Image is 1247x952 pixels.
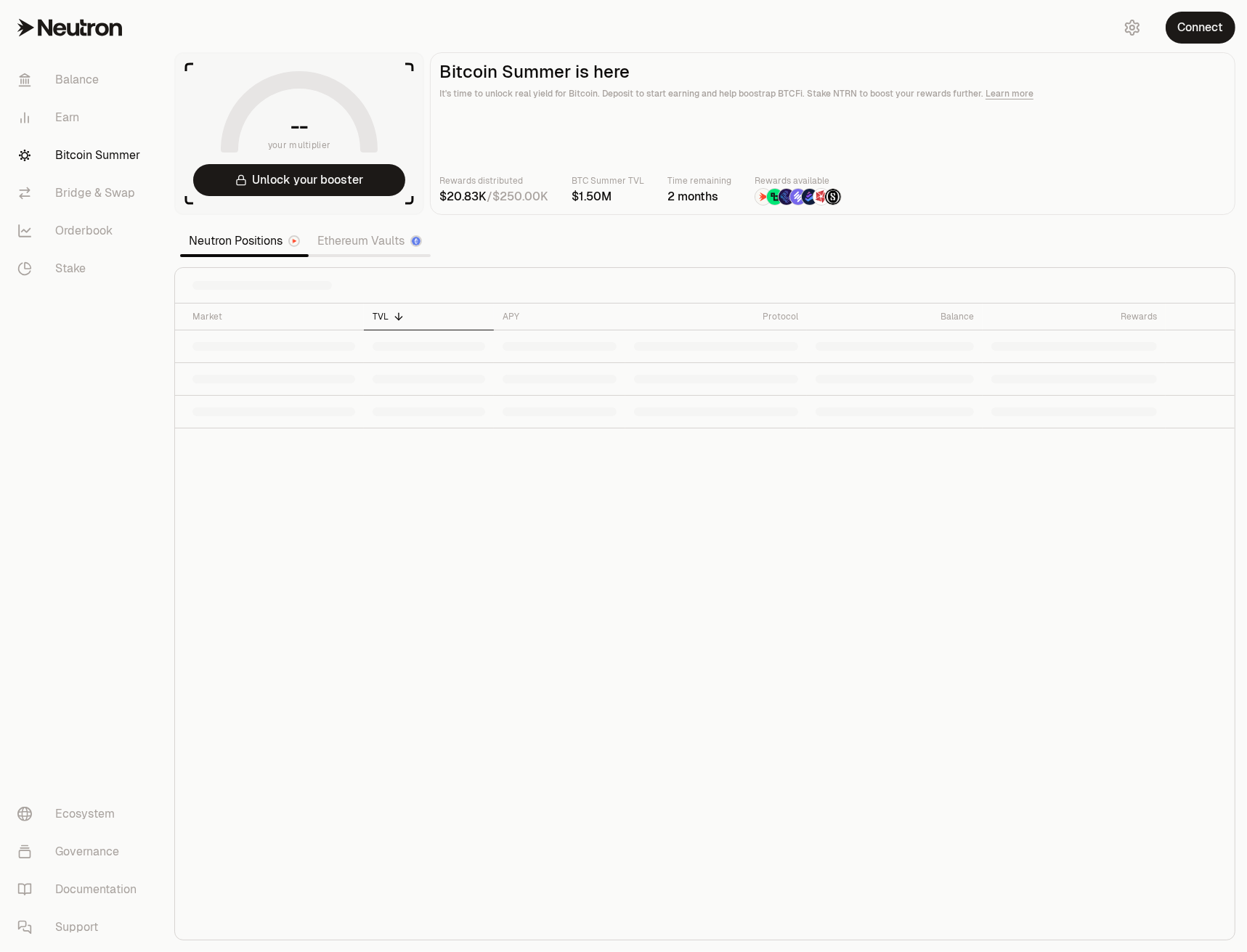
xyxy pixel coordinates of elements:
[802,189,818,205] img: Bedrock Diamonds
[6,795,157,833] a: Ecosystem
[439,62,1226,82] h2: Bitcoin Summer is here
[268,138,331,152] span: your multiplier
[6,908,157,946] a: Support
[439,174,548,188] p: Rewards distributed
[991,311,1157,322] div: Rewards
[180,227,309,256] a: Neutron Positions
[412,237,421,245] img: Ethereum Logo
[193,164,405,196] button: Unlock your booster
[755,189,771,205] img: NTRN
[667,174,731,188] p: Time remaining
[6,99,157,137] a: Earn
[309,227,431,256] a: Ethereum Vaults
[825,189,841,205] img: Structured Points
[6,833,157,871] a: Governance
[755,174,842,188] p: Rewards available
[503,311,617,322] div: APY
[986,88,1033,99] a: Learn more
[1166,12,1235,44] button: Connect
[779,189,795,205] img: EtherFi Points
[790,189,806,205] img: Solv Points
[6,61,157,99] a: Balance
[6,137,157,174] a: Bitcoin Summer
[816,311,974,322] div: Balance
[6,174,157,212] a: Bridge & Swap
[767,189,783,205] img: Lombard Lux
[6,212,157,250] a: Orderbook
[290,237,298,245] img: Neutron Logo
[572,174,644,188] p: BTC Summer TVL
[667,188,731,206] div: 2 months
[291,115,308,138] h1: --
[439,188,548,206] div: /
[634,311,798,322] div: Protocol
[192,311,355,322] div: Market
[6,871,157,908] a: Documentation
[373,311,485,322] div: TVL
[439,86,1226,101] p: It's time to unlock real yield for Bitcoin. Deposit to start earning and help boostrap BTCFi. Sta...
[6,250,157,288] a: Stake
[813,189,829,205] img: Mars Fragments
